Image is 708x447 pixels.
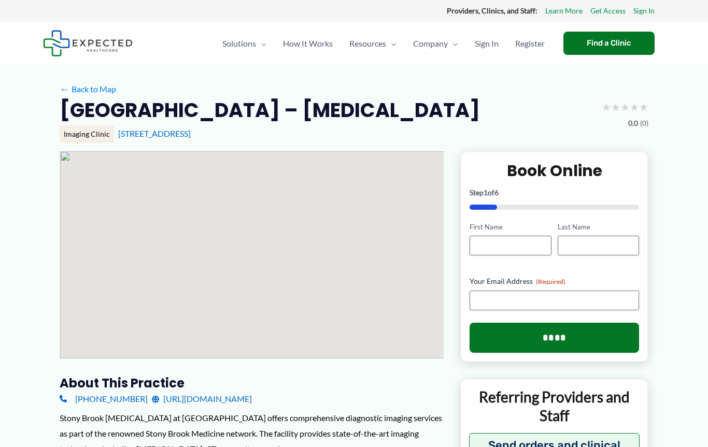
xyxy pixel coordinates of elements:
[494,188,499,197] span: 6
[590,4,626,18] a: Get Access
[283,25,333,62] span: How It Works
[536,278,565,285] span: (Required)
[447,6,537,15] strong: Providers, Clinics, and Staff:
[628,117,638,130] span: 0.0
[60,84,69,94] span: ←
[448,25,458,62] span: Menu Toggle
[470,222,551,232] label: First Name
[118,128,191,138] a: [STREET_ADDRESS]
[256,25,266,62] span: Menu Toggle
[386,25,397,62] span: Menu Toggle
[470,161,639,181] h2: Book Online
[611,97,620,117] span: ★
[43,30,133,56] img: Expected Healthcare Logo - side, dark font, small
[222,25,256,62] span: Solutions
[507,25,553,62] a: Register
[60,125,114,143] div: Imaging Clinic
[60,375,444,391] h3: About this practice
[214,25,275,62] a: SolutionsMenu Toggle
[633,4,655,18] a: Sign In
[470,276,639,286] label: Your Email Address
[152,391,252,407] a: [URL][DOMAIN_NAME]
[466,25,507,62] a: Sign In
[630,97,639,117] span: ★
[214,25,553,62] nav: Primary Site Navigation
[349,25,386,62] span: Resources
[341,25,405,62] a: ResourcesMenu Toggle
[563,32,655,55] a: Find a Clinic
[602,97,611,117] span: ★
[60,391,148,407] a: [PHONE_NUMBER]
[484,188,488,197] span: 1
[475,25,499,62] span: Sign In
[640,117,648,130] span: (0)
[60,81,116,97] a: ←Back to Map
[413,25,448,62] span: Company
[545,4,583,18] a: Learn More
[620,97,630,117] span: ★
[558,222,639,232] label: Last Name
[60,97,480,123] h2: [GEOGRAPHIC_DATA] – [MEDICAL_DATA]
[639,97,648,117] span: ★
[469,387,640,425] p: Referring Providers and Staff
[405,25,466,62] a: CompanyMenu Toggle
[275,25,341,62] a: How It Works
[515,25,545,62] span: Register
[470,189,639,196] p: Step of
